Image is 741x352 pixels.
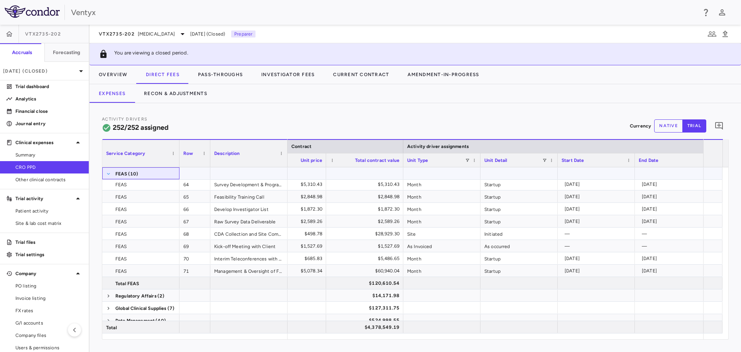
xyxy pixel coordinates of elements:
div: 64 [179,178,210,190]
div: $524,998.55 [333,314,399,326]
div: $2,589.26 [256,215,322,228]
span: VTX2735-202 [99,31,135,37]
span: Contract [291,144,311,149]
span: Patient activity [15,207,83,214]
p: Journal entry [15,120,83,127]
div: Raw Survey Data Deliverable [210,215,288,227]
div: $5,078.34 [256,265,322,277]
div: Month [403,190,480,202]
div: Month [403,203,480,215]
div: Management & Oversight of Feasibility Study [210,265,288,277]
div: $1,527.69 [256,240,322,252]
div: As occurred [480,240,558,252]
div: [DATE] [642,215,708,228]
span: Data Management [115,315,155,327]
span: Unit price [301,158,323,163]
p: Clinical expenses [15,139,73,146]
button: trial [682,119,706,133]
div: $5,310.43 [256,178,322,190]
div: 68 [179,228,210,240]
span: Other clinical contracts [15,176,83,183]
span: Total FEAS [115,277,139,290]
div: Month [403,252,480,264]
div: As Invoiced [403,240,480,252]
div: $14,171.98 [333,289,399,302]
div: Kick-off Meeting with Client [210,240,288,252]
span: Invoice listing [15,295,83,302]
div: [DATE] [642,252,708,265]
span: Total [106,321,117,334]
button: Expenses [90,84,135,103]
span: Company files [15,332,83,339]
div: Month [403,178,480,190]
div: 65 [179,190,210,202]
button: Current Contract [324,65,398,84]
p: Trial files [15,239,83,246]
span: FEAS [115,203,127,216]
div: $120,610.54 [333,277,399,289]
div: $4,378,549.19 [333,321,399,333]
div: [DATE] [642,178,708,190]
div: Month [403,265,480,277]
span: Activity driver assignments [407,144,469,149]
div: 71 [179,265,210,277]
div: $685.83 [256,252,322,265]
div: Feasibility Training Call [210,190,288,202]
p: [DATE] (Closed) [3,68,76,75]
div: [DATE] [642,190,708,203]
span: FEAS [115,240,127,253]
div: $1,872.30 [333,203,399,215]
button: Direct Fees [137,65,189,84]
span: Service Category [106,151,145,156]
p: Trial dashboard [15,83,83,90]
button: Overview [90,65,137,84]
span: (2) [157,290,164,302]
div: [DATE] [565,265,631,277]
div: $5,486.65 [333,252,399,265]
p: Trial activity [15,195,73,202]
span: FEAS [115,216,127,228]
p: Preparer [231,31,255,37]
div: $60,940.04 [333,265,399,277]
span: Users & permissions [15,344,83,351]
span: CRO PPD [15,164,83,171]
p: Analytics [15,95,83,102]
span: Unit Detail [484,158,508,163]
div: [DATE] [642,265,708,277]
p: Financial close [15,108,83,115]
p: Trial settings [15,251,83,258]
span: [DATE] (Closed) [190,31,225,37]
div: [DATE] [565,203,631,215]
img: logo-full-BYUhSk78.svg [5,5,60,18]
div: [DATE] [565,252,631,265]
div: — [642,240,708,252]
button: Add comment [712,119,726,133]
div: $2,848.98 [256,190,322,203]
div: $498.78 [256,228,322,240]
h6: Accruals [12,49,32,56]
p: Currency [630,122,651,129]
div: 70 [179,252,210,264]
p: Company [15,270,73,277]
span: Activity Drivers [102,117,147,122]
span: PO listing [15,282,83,289]
svg: Add comment [714,121,724,131]
div: Startup [480,215,558,227]
span: VTX2735-202 [25,31,61,37]
button: Amendment-In-Progress [398,65,488,84]
div: $1,527.69 [333,240,399,252]
span: (7) [167,302,174,315]
div: Develop Investigator List [210,203,288,215]
span: Description [214,151,240,156]
button: Recon & Adjustments [135,84,217,103]
div: $127,311.75 [333,302,399,314]
div: 69 [179,240,210,252]
div: Site [403,228,480,240]
div: Ventyx [71,7,696,18]
button: native [654,119,683,133]
span: Total contract value [355,158,399,163]
div: Startup [480,252,558,264]
div: CDA Collection and Site Communication/Follow-up/Tracking [210,228,288,240]
div: [DATE] [565,178,631,190]
div: — [642,228,708,240]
